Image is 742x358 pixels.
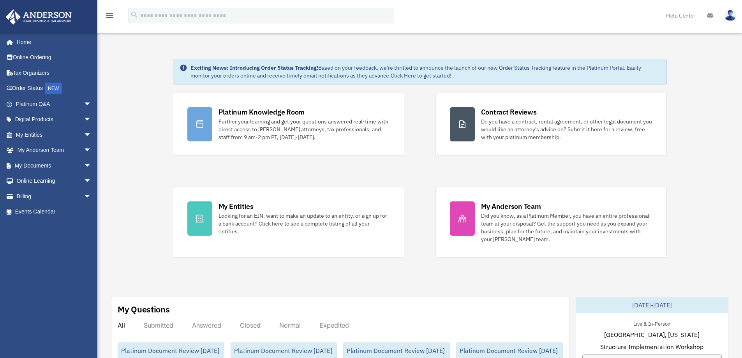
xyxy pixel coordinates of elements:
a: My Anderson Team Did you know, as a Platinum Member, you have an entire professional team at your... [435,187,667,257]
a: Platinum Q&Aarrow_drop_down [5,96,103,112]
div: My Entities [219,201,254,211]
span: arrow_drop_down [84,127,99,143]
span: arrow_drop_down [84,173,99,189]
span: arrow_drop_down [84,112,99,128]
a: Online Learningarrow_drop_down [5,173,103,189]
div: Closed [240,321,261,329]
a: My Entitiesarrow_drop_down [5,127,103,143]
a: Home [5,34,99,50]
div: Did you know, as a Platinum Member, you have an entire professional team at your disposal? Get th... [481,212,652,243]
span: [GEOGRAPHIC_DATA], [US_STATE] [604,330,700,339]
span: arrow_drop_down [84,189,99,205]
a: Tax Organizers [5,65,103,81]
a: Click Here to get started! [391,72,451,79]
img: Anderson Advisors Platinum Portal [4,9,74,25]
div: My Questions [118,303,170,315]
div: Normal [279,321,301,329]
div: My Anderson Team [481,201,541,211]
div: Answered [192,321,221,329]
a: Billingarrow_drop_down [5,189,103,204]
a: Order StatusNEW [5,81,103,97]
a: Platinum Knowledge Room Further your learning and get your questions answered real-time with dire... [173,93,404,156]
div: Platinum Knowledge Room [219,107,305,117]
i: search [130,11,139,19]
a: My Documentsarrow_drop_down [5,158,103,173]
div: Based on your feedback, we're thrilled to announce the launch of our new Order Status Tracking fe... [190,64,660,79]
a: Events Calendar [5,204,103,220]
a: Contract Reviews Do you have a contract, rental agreement, or other legal document you would like... [435,93,667,156]
a: My Entities Looking for an EIN, want to make an update to an entity, or sign up for a bank accoun... [173,187,404,257]
span: arrow_drop_down [84,158,99,174]
div: Further your learning and get your questions answered real-time with direct access to [PERSON_NAM... [219,118,390,141]
strong: Exciting News: Introducing Order Status Tracking! [190,64,318,71]
div: Expedited [319,321,349,329]
div: All [118,321,125,329]
span: arrow_drop_down [84,143,99,159]
div: Contract Reviews [481,107,537,117]
a: Online Ordering [5,50,103,65]
div: Submitted [144,321,173,329]
div: NEW [45,83,62,94]
span: Structure Implementation Workshop [600,342,703,351]
i: menu [105,11,115,20]
div: Looking for an EIN, want to make an update to an entity, or sign up for a bank account? Click her... [219,212,390,235]
a: My Anderson Teamarrow_drop_down [5,143,103,158]
a: menu [105,14,115,20]
div: Do you have a contract, rental agreement, or other legal document you would like an attorney's ad... [481,118,652,141]
div: [DATE]-[DATE] [576,297,728,313]
div: Live & In-Person [627,319,677,327]
a: Digital Productsarrow_drop_down [5,112,103,127]
img: User Pic [724,10,736,21]
span: arrow_drop_down [84,96,99,112]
